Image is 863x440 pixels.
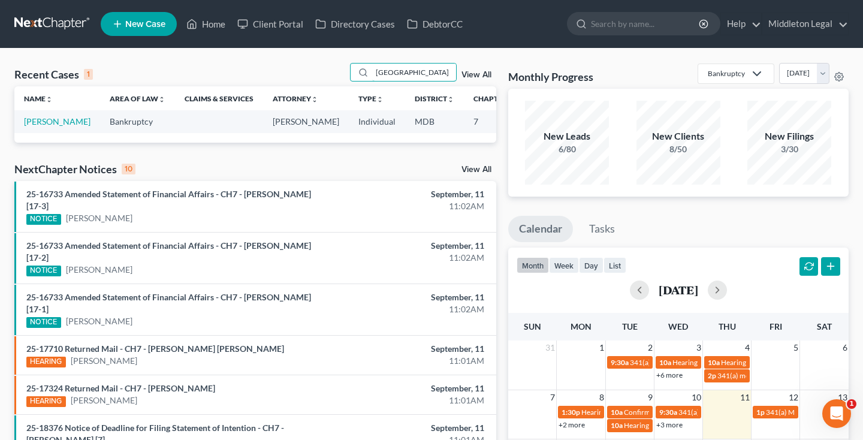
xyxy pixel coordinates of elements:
[598,340,605,355] span: 1
[792,340,799,355] span: 5
[656,370,683,379] a: +6 more
[231,13,309,35] a: Client Portal
[125,20,165,29] span: New Case
[622,321,638,331] span: Tue
[668,321,688,331] span: Wed
[461,165,491,174] a: View All
[175,86,263,110] th: Claims & Services
[525,143,609,155] div: 6/80
[71,355,137,367] a: [PERSON_NAME]
[122,164,135,174] div: 10
[339,240,484,252] div: September, 11
[678,408,794,417] span: 341(a) meeting for [PERSON_NAME]
[339,382,484,394] div: September, 11
[405,110,464,132] td: MDB
[747,129,831,143] div: New Filings
[26,266,61,276] div: NOTICE
[26,214,61,225] div: NOTICE
[562,408,580,417] span: 1:30p
[744,340,751,355] span: 4
[739,390,751,405] span: 11
[447,96,454,103] i: unfold_more
[26,357,66,367] div: HEARING
[339,343,484,355] div: September, 11
[598,390,605,405] span: 8
[695,340,702,355] span: 3
[339,303,484,315] div: 11:02AM
[158,96,165,103] i: unfold_more
[559,420,585,429] a: +2 more
[110,94,165,103] a: Area of Lawunfold_more
[311,96,318,103] i: unfold_more
[611,421,623,430] span: 10a
[659,408,677,417] span: 9:30a
[309,13,401,35] a: Directory Cases
[747,143,831,155] div: 3/30
[604,257,626,273] button: list
[376,96,384,103] i: unfold_more
[273,94,318,103] a: Attorneyunfold_more
[339,291,484,303] div: September, 11
[66,264,132,276] a: [PERSON_NAME]
[339,200,484,212] div: 11:02AM
[841,340,849,355] span: 6
[659,358,671,367] span: 10a
[26,189,311,211] a: 25-16733 Amended Statement of Financial Affairs - CH7 - [PERSON_NAME] [17-3]
[847,399,856,409] span: 1
[544,340,556,355] span: 31
[349,110,405,132] td: Individual
[66,212,132,224] a: [PERSON_NAME]
[581,408,675,417] span: Hearing for [PERSON_NAME]
[525,129,609,143] div: New Leads
[708,371,716,380] span: 2p
[656,420,683,429] a: +3 more
[647,340,654,355] span: 2
[719,321,736,331] span: Thu
[721,358,814,367] span: Hearing for [PERSON_NAME]
[26,396,66,407] div: HEARING
[721,13,761,35] a: Help
[26,383,215,393] a: 25-17324 Returned Mail - CH7 - [PERSON_NAME]
[24,116,90,126] a: [PERSON_NAME]
[372,64,456,81] input: Search by name...
[690,390,702,405] span: 10
[837,390,849,405] span: 13
[636,143,720,155] div: 8/50
[84,69,93,80] div: 1
[647,390,654,405] span: 9
[524,321,541,331] span: Sun
[579,257,604,273] button: day
[180,13,231,35] a: Home
[822,399,851,428] iframe: Intercom live chat
[636,129,720,143] div: New Clients
[339,252,484,264] div: 11:02AM
[26,343,284,354] a: 25-17710 Returned Mail - CH7 - [PERSON_NAME] [PERSON_NAME]
[339,394,484,406] div: 11:01AM
[517,257,549,273] button: month
[708,358,720,367] span: 10a
[26,317,61,328] div: NOTICE
[624,408,760,417] span: Confirmation hearing for [PERSON_NAME]
[817,321,832,331] span: Sat
[26,292,311,314] a: 25-16733 Amended Statement of Financial Affairs - CH7 - [PERSON_NAME] [17-1]
[46,96,53,103] i: unfold_more
[339,422,484,434] div: September, 11
[100,110,175,132] td: Bankruptcy
[756,408,765,417] span: 1p
[708,68,745,79] div: Bankruptcy
[263,110,349,132] td: [PERSON_NAME]
[461,71,491,79] a: View All
[659,284,698,296] h2: [DATE]
[549,257,579,273] button: week
[549,390,556,405] span: 7
[770,321,782,331] span: Fri
[24,94,53,103] a: Nameunfold_more
[591,13,701,35] input: Search by name...
[473,94,514,103] a: Chapterunfold_more
[571,321,592,331] span: Mon
[630,358,746,367] span: 341(a) meeting for [PERSON_NAME]
[672,358,766,367] span: Hearing for [PERSON_NAME]
[464,110,524,132] td: 7
[339,188,484,200] div: September, 11
[508,70,593,84] h3: Monthly Progress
